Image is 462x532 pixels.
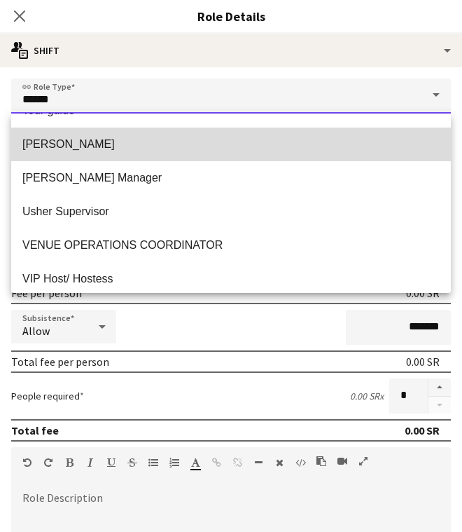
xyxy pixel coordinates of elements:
[22,171,440,184] span: [PERSON_NAME] Manager
[406,286,440,300] div: 0.00 SR
[43,457,53,468] button: Redo
[350,390,384,402] div: 0.00 SR x
[22,272,440,285] span: VIP Host/ Hostess
[316,456,326,467] button: Paste as plain text
[22,137,440,151] span: [PERSON_NAME]
[169,457,179,468] button: Ordered List
[11,423,59,437] div: Total fee
[337,456,347,467] button: Insert video
[106,457,116,468] button: Underline
[358,456,368,467] button: Fullscreen
[22,205,440,218] span: Usher Supervisor
[11,390,84,402] label: People required
[148,457,158,468] button: Unordered List
[253,457,263,468] button: Horizontal Line
[11,355,109,369] div: Total fee per person
[22,457,32,468] button: Undo
[405,423,440,437] div: 0.00 SR
[64,457,74,468] button: Bold
[295,457,305,468] button: HTML Code
[22,324,50,338] span: Allow
[406,355,440,369] div: 0.00 SR
[274,457,284,468] button: Clear Formatting
[190,457,200,468] button: Text Color
[127,457,137,468] button: Strikethrough
[11,286,82,300] div: Fee per person
[22,238,440,252] span: VENUE OPERATIONS COORDINATOR
[428,378,451,397] button: Increase
[85,457,95,468] button: Italic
